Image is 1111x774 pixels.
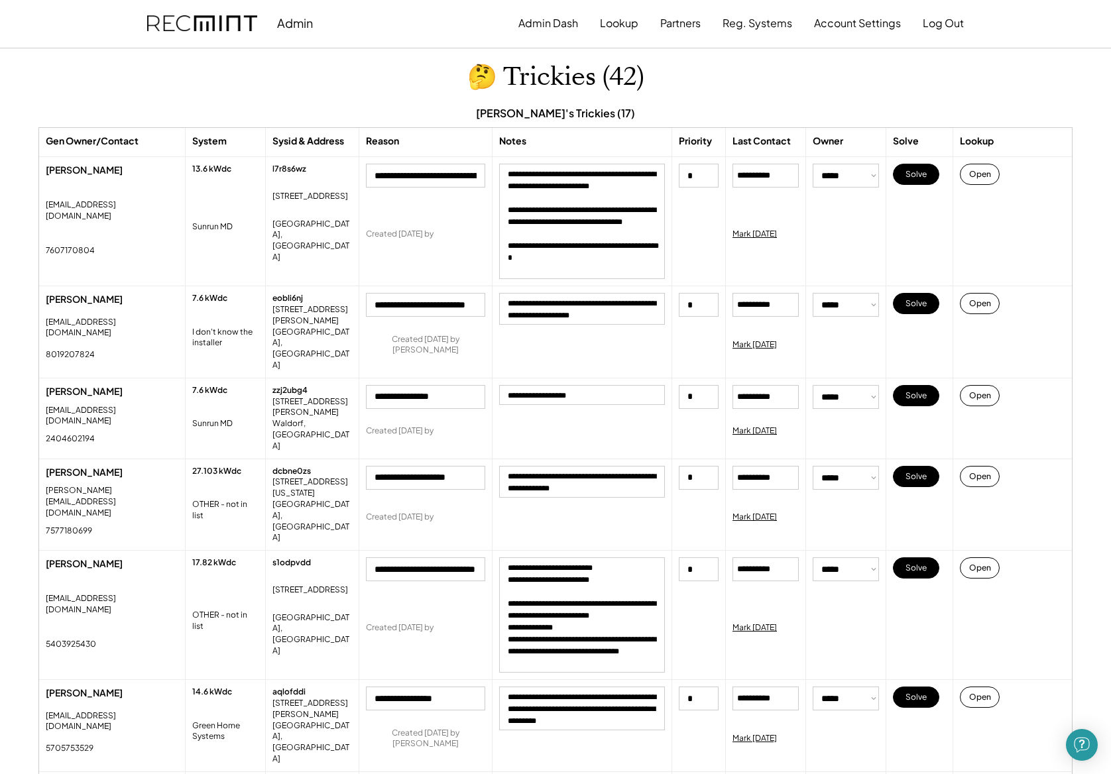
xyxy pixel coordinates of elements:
[46,743,93,754] div: 5705753529
[192,720,259,743] div: Green Home Systems
[272,219,352,263] div: [GEOGRAPHIC_DATA], [GEOGRAPHIC_DATA]
[272,612,352,657] div: [GEOGRAPHIC_DATA], [GEOGRAPHIC_DATA]
[893,164,939,185] button: Solve
[192,135,227,148] div: System
[192,499,259,522] div: OTHER - not in list
[499,135,526,148] div: Notes
[467,62,644,93] h1: 🤔 Trickies (42)
[46,687,178,700] div: [PERSON_NAME]
[813,135,843,148] div: Owner
[960,466,1000,487] button: Open
[192,385,227,396] div: 7.6 kWdc
[893,557,939,579] button: Solve
[960,557,1000,579] button: Open
[192,164,231,175] div: 13.6 kWdc
[192,327,259,349] div: I don't know the installer
[960,164,1000,185] button: Open
[660,10,701,36] button: Partners
[272,191,348,202] div: [STREET_ADDRESS]
[960,293,1000,314] button: Open
[960,135,994,148] div: Lookup
[732,135,791,148] div: Last Contact
[960,687,1000,708] button: Open
[272,304,352,327] div: [STREET_ADDRESS][PERSON_NAME]
[272,557,311,569] div: s1odpvdd
[272,327,352,371] div: [GEOGRAPHIC_DATA], [GEOGRAPHIC_DATA]
[893,466,939,487] button: Solve
[272,698,352,720] div: [STREET_ADDRESS][PERSON_NAME]
[893,293,939,314] button: Solve
[518,10,578,36] button: Admin Dash
[732,339,777,351] div: Mark [DATE]
[192,293,227,304] div: 7.6 kWdc
[272,135,344,148] div: Sysid & Address
[732,733,777,744] div: Mark [DATE]
[366,334,485,357] div: Created [DATE] by [PERSON_NAME]
[46,710,178,733] div: [EMAIL_ADDRESS][DOMAIN_NAME]
[272,720,352,765] div: [GEOGRAPHIC_DATA], [GEOGRAPHIC_DATA]
[366,425,434,437] div: Created [DATE] by
[366,728,485,750] div: Created [DATE] by [PERSON_NAME]
[192,687,232,698] div: 14.6 kWdc
[679,135,712,148] div: Priority
[272,466,311,477] div: dcbne0zs
[366,135,399,148] div: Reason
[476,106,635,121] div: [PERSON_NAME]'s Trickies (17)
[272,488,352,543] div: [US_STATE][GEOGRAPHIC_DATA], [GEOGRAPHIC_DATA]
[923,10,964,36] button: Log Out
[732,229,777,240] div: Mark [DATE]
[46,164,178,177] div: [PERSON_NAME]
[46,385,178,398] div: [PERSON_NAME]
[46,639,96,650] div: 5403925430
[46,135,139,148] div: Gen Owner/Contact
[600,10,638,36] button: Lookup
[893,135,919,148] div: Solve
[732,425,777,437] div: Mark [DATE]
[46,433,95,445] div: 2404602194
[723,10,792,36] button: Reg. Systems
[192,610,259,632] div: OTHER - not in list
[814,10,901,36] button: Account Settings
[46,466,178,479] div: [PERSON_NAME]
[46,593,178,616] div: [EMAIL_ADDRESS][DOMAIN_NAME]
[46,245,95,256] div: 7607170804
[46,405,178,427] div: [EMAIL_ADDRESS][DOMAIN_NAME]
[893,385,939,406] button: Solve
[147,15,257,32] img: recmint-logotype%403x.png
[366,229,434,240] div: Created [DATE] by
[893,687,939,708] button: Solve
[272,418,352,451] div: Waldorf, [GEOGRAPHIC_DATA]
[1066,729,1098,761] div: Open Intercom Messenger
[732,622,777,634] div: Mark [DATE]
[46,199,178,222] div: [EMAIL_ADDRESS][DOMAIN_NAME]
[192,466,241,477] div: 27.103 kWdc
[366,512,434,523] div: Created [DATE] by
[46,557,178,571] div: [PERSON_NAME]
[272,476,348,488] div: [STREET_ADDRESS]
[272,584,348,596] div: [STREET_ADDRESS]
[46,293,178,306] div: [PERSON_NAME]
[192,557,236,569] div: 17.82 kWdc
[272,385,308,396] div: zzj2ubg4
[272,687,306,698] div: aqlofddi
[46,485,178,518] div: [PERSON_NAME][EMAIL_ADDRESS][DOMAIN_NAME]
[192,418,233,429] div: Sunrun MD
[272,396,352,419] div: [STREET_ADDRESS][PERSON_NAME]
[272,164,306,175] div: l7r8s6wz
[46,525,92,537] div: 7577180699
[732,512,777,523] div: Mark [DATE]
[960,385,1000,406] button: Open
[366,622,434,634] div: Created [DATE] by
[46,317,178,339] div: [EMAIL_ADDRESS][DOMAIN_NAME]
[192,221,233,233] div: Sunrun MD
[46,349,95,360] div: 8019207824
[277,15,313,30] div: Admin
[272,293,303,304] div: eobli6nj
